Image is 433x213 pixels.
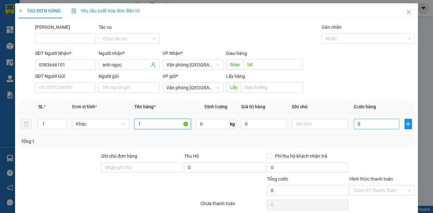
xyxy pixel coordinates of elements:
[61,125,65,129] span: down
[226,59,243,70] span: Giao
[71,9,77,14] img: icon
[292,119,348,129] input: Ghi Chú
[226,51,247,56] span: Giao hàng
[229,119,236,129] span: kg
[76,119,125,129] span: Khác
[35,25,70,30] label: Mã ĐH
[226,74,245,79] span: Lấy hàng
[99,25,112,30] label: Tác vụ
[101,153,137,159] label: Ghi chú đơn hàng
[405,119,412,129] button: plus
[21,138,168,145] div: Tổng: 1
[405,121,412,127] span: plus
[166,60,219,70] span: Văn phòng Tân Kỳ
[19,5,68,59] b: XE GIƯỜNG NẰM CAO CẤP HÙNG THỤC
[99,73,160,80] div: Người gửi
[35,73,96,80] div: SĐT Người Gửi
[99,50,160,57] div: Người nhận
[101,162,183,173] input: Ghi chú đơn hàng
[162,51,180,56] span: VP Nhận
[35,33,96,44] input: Mã ĐH
[61,120,65,124] span: up
[289,100,351,113] th: Ghi chú
[267,176,288,182] span: Tổng cước
[71,8,140,13] span: Yêu cầu xuất hóa đơn điện tử
[241,104,265,109] span: Giá trị hàng
[4,17,16,50] img: logo.jpg
[166,83,219,93] span: Văn phòng Tân Kỳ
[184,153,199,159] span: Thu Hộ
[226,82,241,93] span: Lấy
[162,73,223,80] div: VP gửi
[241,82,303,93] input: Dọc đường
[38,104,44,109] span: SL
[204,104,227,109] span: Định lượng
[151,62,156,67] span: user-add
[134,104,156,109] span: Tên hàng
[354,104,376,109] span: Cước hàng
[59,124,66,129] span: Decrease Value
[18,9,23,13] span: plus
[59,119,66,124] span: Increase Value
[406,9,411,15] span: close
[72,104,97,109] span: Đơn vị tính
[243,59,303,70] input: Dọc đường
[349,176,393,182] label: Hình thức thanh toán
[134,119,191,129] input: VD: Bàn, Ghế
[200,200,266,211] div: Chưa thanh toán
[400,3,418,22] button: Close
[18,8,61,13] span: TẠO ĐƠN HÀNG
[35,50,96,57] div: SĐT Người Nhận
[322,25,342,30] label: Gán nhãn
[21,119,31,129] button: delete
[241,119,287,129] input: 0
[272,152,330,160] span: Phí thu hộ khách nhận trả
